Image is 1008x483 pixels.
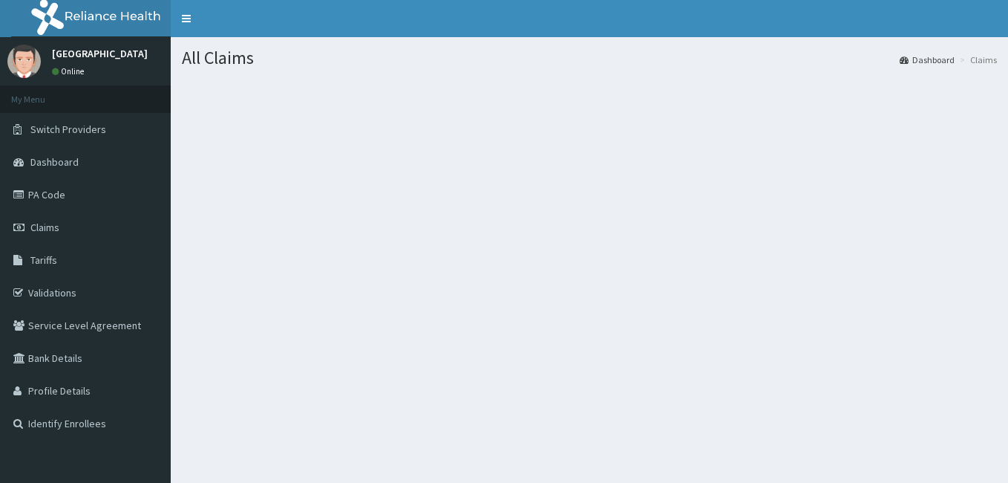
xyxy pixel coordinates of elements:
[30,221,59,234] span: Claims
[182,48,997,68] h1: All Claims
[52,66,88,77] a: Online
[30,123,106,136] span: Switch Providers
[900,54,955,66] a: Dashboard
[30,155,79,169] span: Dashboard
[7,45,41,78] img: User Image
[52,48,148,59] p: [GEOGRAPHIC_DATA]
[30,253,57,267] span: Tariffs
[956,54,997,66] li: Claims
